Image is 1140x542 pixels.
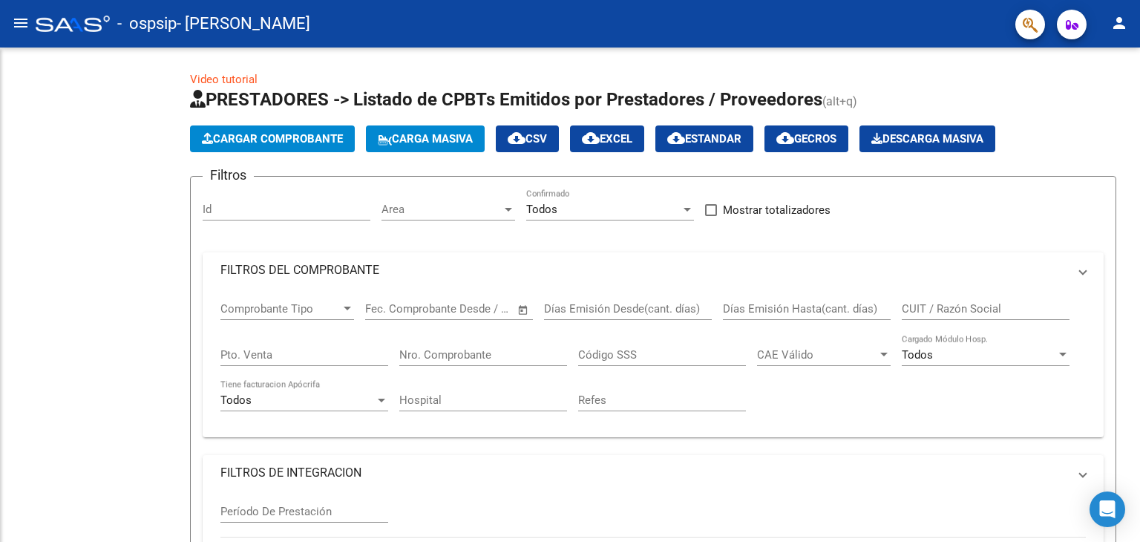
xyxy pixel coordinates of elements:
[220,465,1068,481] mat-panel-title: FILTROS DE INTEGRACION
[203,288,1104,437] div: FILTROS DEL COMPROBANTE
[366,125,485,152] button: Carga Masiva
[203,165,254,186] h3: Filtros
[776,129,794,147] mat-icon: cloud_download
[190,73,258,86] a: Video tutorial
[177,7,310,40] span: - [PERSON_NAME]
[1110,14,1128,32] mat-icon: person
[12,14,30,32] mat-icon: menu
[220,302,341,316] span: Comprobante Tipo
[203,455,1104,491] mat-expansion-panel-header: FILTROS DE INTEGRACION
[859,125,995,152] button: Descarga Masiva
[582,132,632,146] span: EXCEL
[508,132,547,146] span: CSV
[203,252,1104,288] mat-expansion-panel-header: FILTROS DEL COMPROBANTE
[859,125,995,152] app-download-masive: Descarga masiva de comprobantes (adjuntos)
[570,125,644,152] button: EXCEL
[508,129,525,147] mat-icon: cloud_download
[655,125,753,152] button: Estandar
[723,201,831,219] span: Mostrar totalizadores
[667,132,741,146] span: Estandar
[764,125,848,152] button: Gecros
[381,203,502,216] span: Area
[902,348,933,362] span: Todos
[822,94,857,108] span: (alt+q)
[220,262,1068,278] mat-panel-title: FILTROS DEL COMPROBANTE
[378,132,473,146] span: Carga Masiva
[439,302,511,316] input: Fecha fin
[365,302,425,316] input: Fecha inicio
[1090,492,1125,527] div: Open Intercom Messenger
[220,394,252,407] span: Todos
[526,203,557,216] span: Todos
[190,125,355,152] button: Cargar Comprobante
[667,129,685,147] mat-icon: cloud_download
[515,301,532,319] button: Open calendar
[496,125,559,152] button: CSV
[582,129,600,147] mat-icon: cloud_download
[117,7,177,40] span: - ospsip
[202,132,343,146] span: Cargar Comprobante
[190,89,822,110] span: PRESTADORES -> Listado de CPBTs Emitidos por Prestadores / Proveedores
[776,132,836,146] span: Gecros
[757,348,877,362] span: CAE Válido
[871,132,983,146] span: Descarga Masiva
